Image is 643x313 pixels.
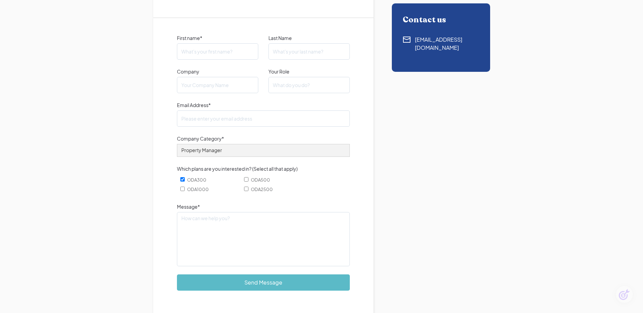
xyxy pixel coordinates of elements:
span: ODA1000 [187,186,209,193]
input: ODA2500 [244,187,248,191]
input: Your Company Name [177,77,258,93]
img: Contact using email [403,36,411,44]
label: Message* [177,203,350,210]
input: Send Message [177,274,350,291]
label: Email Address* [177,101,350,109]
label: Last Name [268,34,350,42]
input: ODA300 [180,177,185,182]
div: Contact us [403,15,479,25]
span: ODA300 [187,176,206,184]
span: ODA2500 [251,186,273,193]
div: [EMAIL_ADDRESS][DOMAIN_NAME] [415,36,479,52]
label: Your Role [268,68,350,75]
a: Contact using email[EMAIL_ADDRESS][DOMAIN_NAME] [403,36,479,52]
span: ODA500 [251,176,270,184]
input: ODA500 [244,177,248,182]
label: Company [177,68,258,75]
input: Please enter your email address [177,110,350,127]
label: Company Category* [177,135,350,142]
input: What's your last name? [268,43,350,60]
input: What do you do? [268,77,350,93]
input: ODA1000 [180,187,185,191]
label: Which plans are you interested in? (Select all that apply) [177,165,350,172]
label: First name* [177,34,258,42]
input: What's your first name? [177,43,258,60]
